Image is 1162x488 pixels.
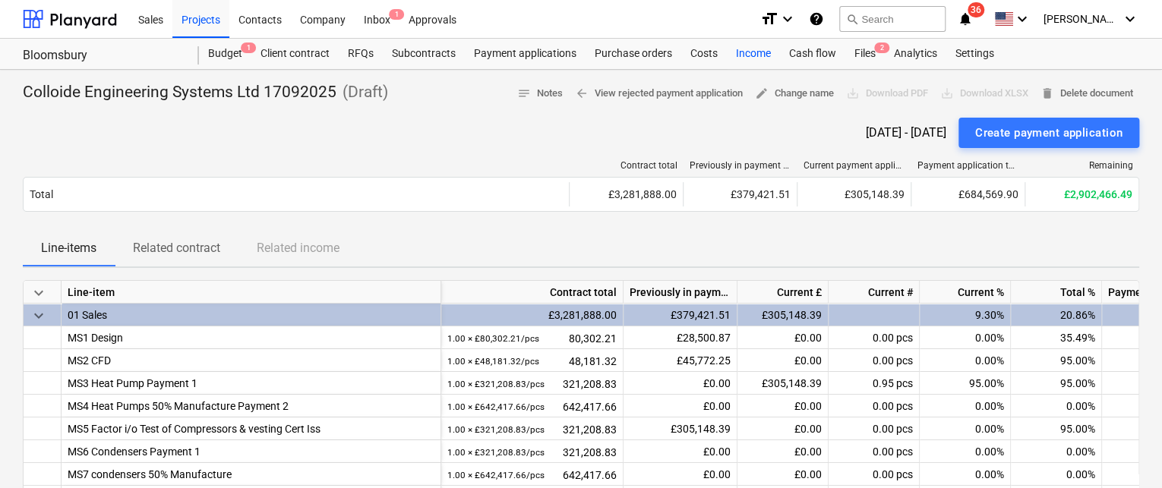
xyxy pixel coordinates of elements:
[1064,188,1132,200] span: £2,902,466.49
[251,39,339,69] a: Client contract
[576,160,677,171] div: Contract total
[336,82,388,103] p: ( Draft )
[683,182,797,206] div: £379,421.51
[920,349,1011,372] div: 0.00%
[23,82,336,103] p: Colloide Engineering Systems Ltd 17092025
[809,10,824,28] i: Knowledge base
[517,85,563,102] span: Notes
[62,281,441,304] div: Line-item
[383,39,465,69] a: Subcontracts
[1011,281,1102,304] div: Total %
[41,239,96,257] p: Line-items
[624,372,737,395] div: £0.00
[829,349,920,372] div: 0.00 pcs
[690,160,791,171] div: Previously in payment applications
[389,9,404,20] span: 1
[441,281,624,304] div: Contract total
[68,349,434,371] div: MS2 CFD
[447,356,539,367] small: 1.00 × £48,181.32 / pcs
[1013,10,1031,28] i: keyboard_arrow_down
[845,39,885,69] div: Files
[920,304,1011,326] div: 9.30%
[624,440,737,463] div: £0.00
[586,39,681,69] a: Purchase orders
[517,87,531,100] span: notes
[624,395,737,417] div: £0.00
[199,39,251,69] div: Budget
[968,2,984,17] span: 36
[447,470,545,480] small: 1.00 × £642,417.66 / pcs
[1011,417,1102,440] div: 95.00%
[68,304,434,326] div: 01 Sales
[30,187,53,202] p: Total
[1011,463,1102,486] div: 0.00%
[1011,372,1102,395] div: 95.00%
[23,48,181,64] div: Bloomsbury
[829,281,920,304] div: Current #
[1121,10,1139,28] i: keyboard_arrow_down
[920,281,1011,304] div: Current %
[447,440,617,464] div: 321,208.83
[241,43,256,53] span: 1
[829,417,920,440] div: 0.00 pcs
[839,6,946,32] button: Search
[447,372,617,395] div: 321,208.83
[447,379,545,389] small: 1.00 × £321,208.83 / pcs
[624,304,737,326] div: £379,421.51
[946,39,1003,69] div: Settings
[829,463,920,486] div: 0.00 pcs
[1086,415,1162,488] iframe: Chat Widget
[624,417,737,440] div: £305,148.39
[920,372,1011,395] div: 95.00%
[845,39,885,69] a: Files2
[920,463,1011,486] div: 0.00%
[920,326,1011,349] div: 0.00%
[917,160,1019,171] div: Payment application total
[441,304,624,326] div: £3,281,888.00
[569,82,749,105] button: View rejected payment application
[885,39,946,69] a: Analytics
[447,395,617,418] div: 642,417.66
[447,349,617,373] div: 48,181.32
[737,417,829,440] div: £0.00
[829,372,920,395] div: 0.95 pcs
[829,326,920,349] div: 0.00 pcs
[797,182,911,206] div: £305,148.39
[447,417,617,441] div: 321,208.83
[737,440,829,463] div: £0.00
[30,307,48,325] span: keyboard_arrow_down
[829,440,920,463] div: 0.00 pcs
[829,395,920,417] div: 0.00 pcs
[1040,85,1133,102] span: Delete document
[575,87,589,100] span: arrow_back
[339,39,383,69] a: RFQs
[199,39,251,69] a: Budget1
[1011,304,1102,326] div: 20.86%
[1031,160,1133,171] div: Remaining
[780,39,845,69] div: Cash flow
[846,13,858,25] span: search
[681,39,727,69] a: Costs
[68,395,434,417] div: MS4 Heat Pumps 50% Manufacture Payment 2
[737,463,829,486] div: £0.00
[1044,13,1119,25] span: [PERSON_NAME]
[1011,326,1102,349] div: 35.49%
[727,39,780,69] a: Income
[958,10,973,28] i: notifications
[447,463,617,486] div: 642,417.66
[447,333,539,344] small: 1.00 × £80,302.21 / pcs
[511,82,569,105] button: Notes
[911,182,1025,206] div: £684,569.90
[755,85,834,102] span: Change name
[737,372,829,395] div: £305,148.39
[133,239,220,257] p: Related contract
[1011,395,1102,417] div: 0.00%
[447,326,617,350] div: 80,302.21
